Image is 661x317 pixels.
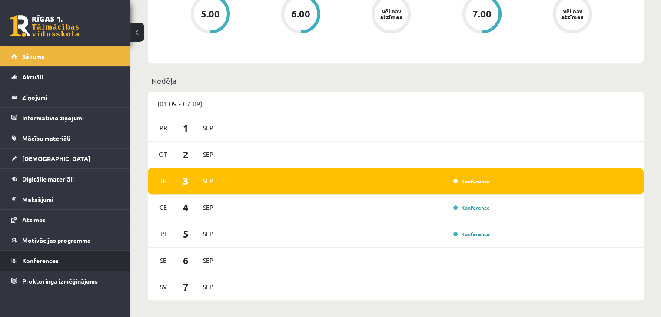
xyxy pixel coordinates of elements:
span: Proktoringa izmēģinājums [22,277,98,285]
span: Sep [199,201,217,214]
span: Sep [199,280,217,294]
a: Mācību materiāli [11,128,120,148]
a: Maksājumi [11,189,120,209]
span: Motivācijas programma [22,236,91,244]
span: Aktuāli [22,73,43,81]
a: [DEMOGRAPHIC_DATA] [11,149,120,168]
span: Sākums [22,53,44,60]
div: Vēl nav atzīmes [560,8,585,20]
span: Atzīmes [22,216,46,224]
legend: Ziņojumi [22,87,120,107]
span: Sep [199,174,217,188]
div: 5.00 [201,9,220,19]
div: Vēl nav atzīmes [379,8,403,20]
a: Rīgas 1. Tālmācības vidusskola [10,15,79,37]
span: 4 [173,200,199,215]
a: Konference [453,204,490,211]
legend: Maksājumi [22,189,120,209]
a: Informatīvie ziņojumi [11,108,120,128]
a: Atzīmes [11,210,120,230]
p: Nedēļa [151,75,640,86]
div: 6.00 [291,9,310,19]
span: Mācību materiāli [22,134,70,142]
span: Ot [154,148,173,161]
a: Proktoringa izmēģinājums [11,271,120,291]
div: 7.00 [472,9,492,19]
a: Konferences [11,251,120,271]
a: Sākums [11,46,120,66]
a: Aktuāli [11,67,120,87]
span: Sep [199,227,217,241]
span: Sep [199,254,217,267]
span: 5 [173,227,199,241]
span: 7 [173,280,199,294]
span: 6 [173,253,199,267]
span: Pi [154,227,173,241]
span: Sv [154,280,173,294]
span: [DEMOGRAPHIC_DATA] [22,155,90,162]
a: Konference [453,178,490,185]
span: 3 [173,174,199,188]
span: Se [154,254,173,267]
span: Tr [154,174,173,188]
span: 2 [173,147,199,162]
a: Motivācijas programma [11,230,120,250]
span: Sep [199,148,217,161]
div: (01.09 - 07.09) [148,92,644,115]
span: Pr [154,121,173,135]
a: Konference [453,231,490,238]
span: Ce [154,201,173,214]
a: Digitālie materiāli [11,169,120,189]
a: Ziņojumi [11,87,120,107]
span: Digitālie materiāli [22,175,74,183]
span: Sep [199,121,217,135]
span: Konferences [22,257,59,264]
legend: Informatīvie ziņojumi [22,108,120,128]
span: 1 [173,121,199,135]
